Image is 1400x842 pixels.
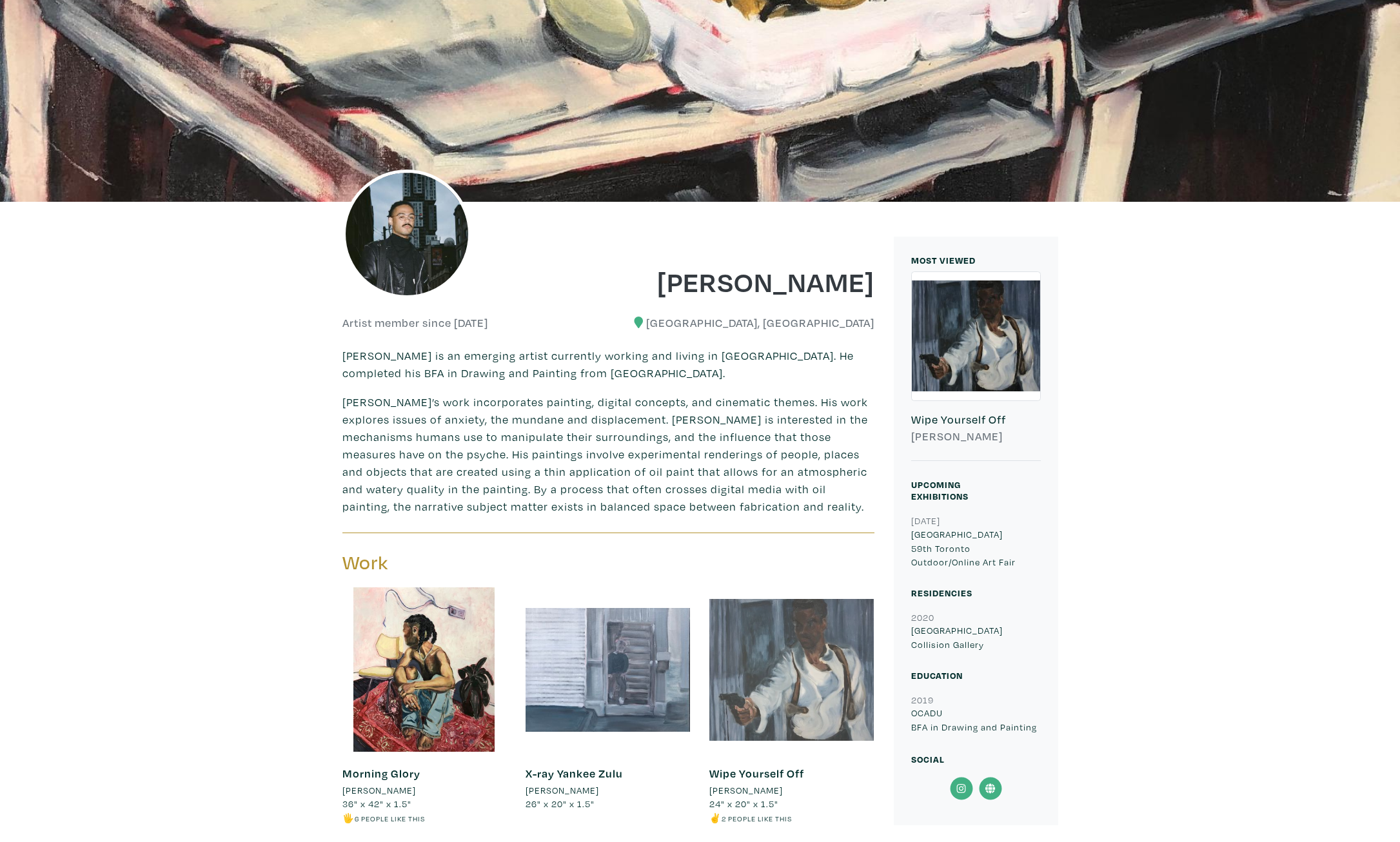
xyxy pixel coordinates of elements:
[342,551,599,575] h3: Work
[342,783,507,798] a: [PERSON_NAME]
[526,783,690,798] a: [PERSON_NAME]
[342,170,471,299] img: phpThumb.php
[709,798,778,810] span: 24" x 20" x 1.5"
[526,766,623,781] a: X-ray Yankee Zulu
[526,798,595,810] span: 26" x 20" x 1.5"
[342,347,874,382] p: [PERSON_NAME] is an emerging artist currently working and living in [GEOGRAPHIC_DATA]. He complet...
[911,623,1041,651] p: [GEOGRAPHIC_DATA] Collision Gallery
[709,811,874,825] li: ✌️
[526,783,599,798] li: [PERSON_NAME]
[911,587,972,599] small: Residencies
[709,766,804,781] a: Wipe Yourself Off
[342,783,416,798] li: [PERSON_NAME]
[911,429,1041,444] h6: [PERSON_NAME]
[709,783,783,798] li: [PERSON_NAME]
[342,811,507,825] li: 🖐️
[618,316,874,330] h6: [GEOGRAPHIC_DATA], [GEOGRAPHIC_DATA]
[911,753,945,765] small: Social
[911,413,1041,427] h6: Wipe Yourself Off
[911,478,969,502] small: Upcoming Exhibitions
[911,514,940,527] small: [DATE]
[911,694,934,706] small: 2019
[722,814,792,823] small: 2 people like this
[355,814,425,823] small: 6 people like this
[342,316,488,330] h6: Artist member since [DATE]
[618,264,874,299] h1: [PERSON_NAME]
[911,527,1041,569] p: [GEOGRAPHIC_DATA] 59th Toronto Outdoor/Online Art Fair
[342,798,411,810] span: 36" x 42" x 1.5"
[342,393,874,515] p: [PERSON_NAME]’s work incorporates painting, digital concepts, and cinematic themes. His work expl...
[911,271,1041,462] a: Wipe Yourself Off [PERSON_NAME]
[911,706,1041,734] p: OCADU BFA in Drawing and Painting
[911,254,976,266] small: MOST VIEWED
[342,766,420,781] a: Morning Glory
[911,611,934,623] small: 2020
[709,783,874,798] a: [PERSON_NAME]
[911,669,963,681] small: Education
